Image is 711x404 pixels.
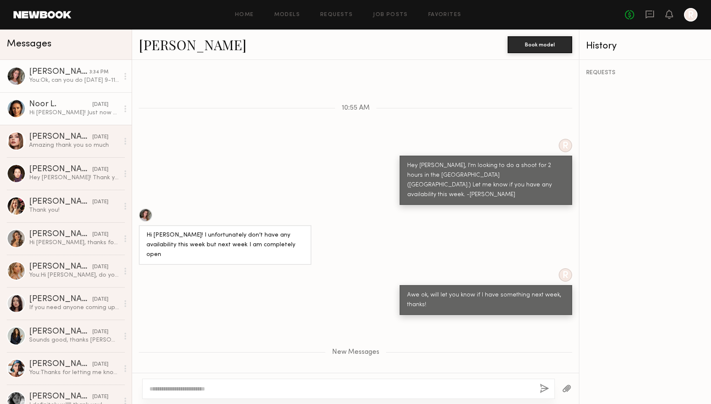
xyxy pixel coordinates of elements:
div: Hey [PERSON_NAME]! Thank you for reaching out, I’m interested! How long would the shoot be? And w... [29,174,119,182]
div: [DATE] [92,198,108,206]
div: Thank you! [29,206,119,214]
a: Models [274,12,300,18]
div: You: Thanks for letting me know, will defintely contact you in the future. [29,369,119,377]
div: [DATE] [92,296,108,304]
div: You: Hi [PERSON_NAME], do you have any 3 hour availability [DATE] or [DATE] for a indoor boutique... [29,271,119,279]
div: [DATE] [92,263,108,271]
div: Amazing thank you so much [29,141,119,149]
a: Requests [320,12,353,18]
div: Hi [PERSON_NAME]! I unfortunately don’t have any availability this week but next week I am comple... [146,231,304,260]
div: [DATE] [92,361,108,369]
div: [PERSON_NAME] [29,393,92,401]
a: Job Posts [373,12,408,18]
a: Book model [508,40,572,48]
div: You: Ok, can you do [DATE] 9-11ish? [29,76,119,84]
div: History [586,41,704,51]
div: [DATE] [92,393,108,401]
div: [PERSON_NAME] [29,328,92,336]
div: REQUESTS [586,70,704,76]
div: [DATE] [92,166,108,174]
div: Sounds good, thanks [PERSON_NAME]! See you at 11 [29,336,119,344]
a: Home [235,12,254,18]
span: 10:55 AM [342,105,370,112]
div: 3:34 PM [89,68,108,76]
div: If you need anyone coming up I’m free these next few weeks! Any days really [29,304,119,312]
a: R [684,8,697,22]
div: [DATE] [92,328,108,336]
div: [DATE] [92,101,108,109]
div: Awe ok, will let you know if I have something next week, thanks! [407,291,565,310]
div: [PERSON_NAME] [29,68,89,76]
span: Messages [7,39,51,49]
div: [PERSON_NAME] [29,360,92,369]
button: Book model [508,36,572,53]
div: Hey [PERSON_NAME], I'm looking to do a shoot for 2 hours in the [GEOGRAPHIC_DATA] ([GEOGRAPHIC_DA... [407,161,565,200]
div: [PERSON_NAME] [29,295,92,304]
span: New Messages [332,349,379,356]
div: [PERSON_NAME] [29,165,92,174]
div: [PERSON_NAME] [29,198,92,206]
div: Hi [PERSON_NAME], thanks for reaching out! I’m available — could you please let me know what time... [29,239,119,247]
a: Favorites [428,12,462,18]
div: [DATE] [92,231,108,239]
div: [PERSON_NAME] [29,230,92,239]
div: [PERSON_NAME] [29,263,92,271]
div: [PERSON_NAME] [29,133,92,141]
div: [DATE] [92,133,108,141]
a: [PERSON_NAME] [139,35,246,54]
div: Hi [PERSON_NAME]! Just now seeing this for some reason! Apologies for the delay. I’d love to work... [29,109,119,117]
div: Noor L. [29,100,92,109]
